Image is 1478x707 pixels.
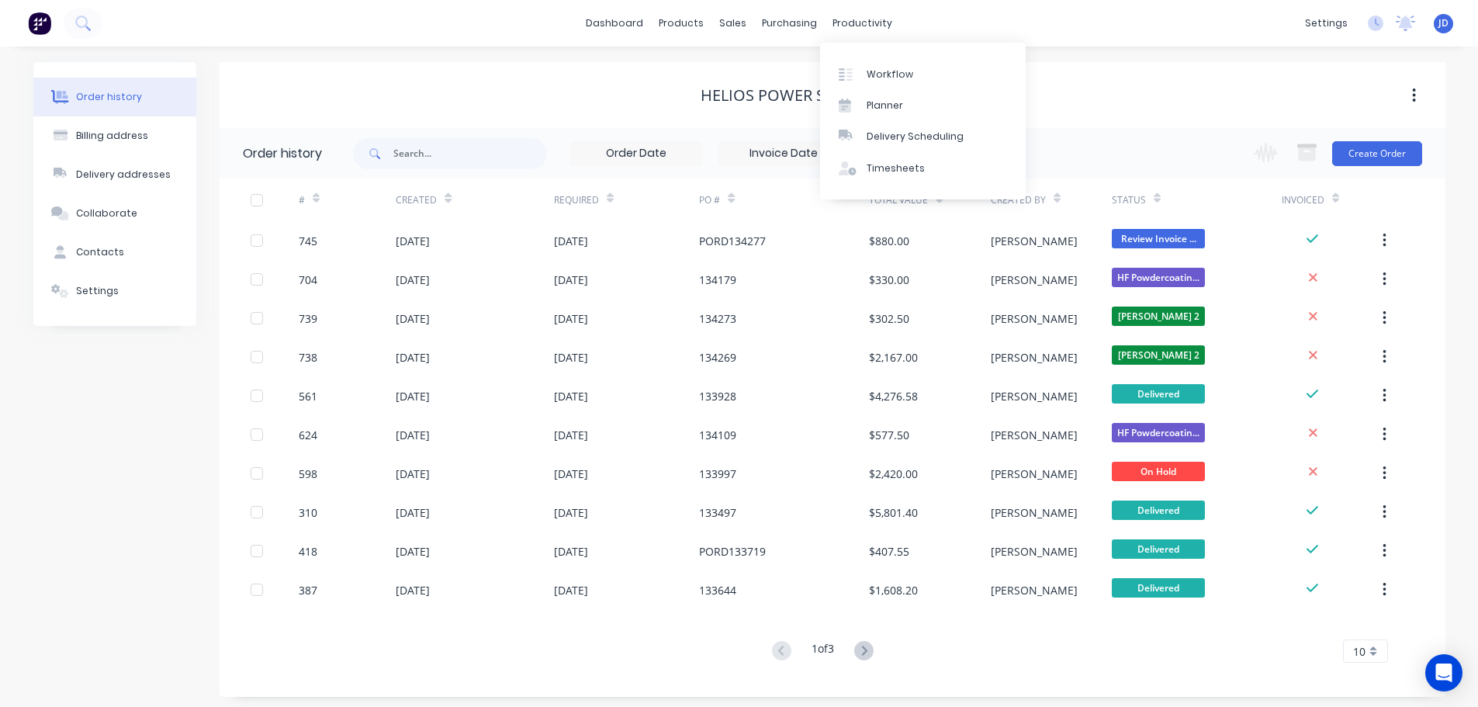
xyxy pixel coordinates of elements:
[243,144,322,163] div: Order history
[867,68,913,81] div: Workflow
[718,142,849,165] input: Invoice Date
[299,178,396,221] div: #
[991,504,1078,521] div: [PERSON_NAME]
[869,349,918,366] div: $2,167.00
[76,129,148,143] div: Billing address
[1112,193,1146,207] div: Status
[76,245,124,259] div: Contacts
[396,466,430,482] div: [DATE]
[1297,12,1355,35] div: settings
[396,272,430,288] div: [DATE]
[991,272,1078,288] div: [PERSON_NAME]
[991,178,1112,221] div: Created By
[869,543,909,560] div: $407.55
[699,543,766,560] div: PORD133719
[1282,178,1379,221] div: Invoiced
[754,12,825,35] div: purchasing
[991,427,1078,443] div: [PERSON_NAME]
[554,427,588,443] div: [DATE]
[554,310,588,327] div: [DATE]
[1425,654,1462,691] div: Open Intercom Messenger
[699,349,736,366] div: 134269
[393,138,547,169] input: Search...
[1112,307,1205,326] span: [PERSON_NAME] 2
[699,178,869,221] div: PO #
[554,178,700,221] div: Required
[554,582,588,598] div: [DATE]
[820,153,1026,184] a: Timesheets
[699,388,736,404] div: 133928
[651,12,711,35] div: products
[699,272,736,288] div: 134179
[299,504,317,521] div: 310
[820,58,1026,89] a: Workflow
[869,466,918,482] div: $2,420.00
[869,233,909,249] div: $880.00
[1112,423,1205,442] span: HF Powdercoatin...
[33,194,196,233] button: Collaborate
[33,155,196,194] button: Delivery addresses
[1112,178,1282,221] div: Status
[1112,384,1205,404] span: Delivered
[76,168,171,182] div: Delivery addresses
[28,12,51,35] img: Factory
[33,78,196,116] button: Order history
[825,12,900,35] div: productivity
[699,193,720,207] div: PO #
[396,543,430,560] div: [DATE]
[1353,643,1366,660] span: 10
[33,116,196,155] button: Billing address
[299,388,317,404] div: 561
[554,233,588,249] div: [DATE]
[396,427,430,443] div: [DATE]
[820,121,1026,152] a: Delivery Scheduling
[554,466,588,482] div: [DATE]
[867,99,903,113] div: Planner
[299,233,317,249] div: 745
[299,272,317,288] div: 704
[699,310,736,327] div: 134273
[396,349,430,366] div: [DATE]
[554,543,588,560] div: [DATE]
[1438,16,1449,30] span: JD
[299,582,317,598] div: 387
[554,504,588,521] div: [DATE]
[991,543,1078,560] div: [PERSON_NAME]
[299,543,317,560] div: 418
[33,233,196,272] button: Contacts
[33,272,196,310] button: Settings
[1112,345,1205,365] span: [PERSON_NAME] 2
[1112,539,1205,559] span: Delivered
[991,466,1078,482] div: [PERSON_NAME]
[869,310,909,327] div: $302.50
[869,272,909,288] div: $330.00
[869,427,909,443] div: $577.50
[396,233,430,249] div: [DATE]
[1112,578,1205,598] span: Delivered
[1112,229,1205,248] span: Review Invoice ...
[869,504,918,521] div: $5,801.40
[820,90,1026,121] a: Planner
[396,178,553,221] div: Created
[1112,501,1205,520] span: Delivered
[299,193,305,207] div: #
[1112,462,1205,481] span: On Hold
[869,388,918,404] div: $4,276.58
[991,582,1078,598] div: [PERSON_NAME]
[396,504,430,521] div: [DATE]
[991,349,1078,366] div: [PERSON_NAME]
[76,90,142,104] div: Order history
[554,349,588,366] div: [DATE]
[867,130,964,144] div: Delivery Scheduling
[867,161,925,175] div: Timesheets
[699,427,736,443] div: 134109
[554,272,588,288] div: [DATE]
[554,388,588,404] div: [DATE]
[812,640,834,663] div: 1 of 3
[76,284,119,298] div: Settings
[1112,268,1205,287] span: HF Powdercoatin...
[554,193,599,207] div: Required
[699,504,736,521] div: 133497
[299,466,317,482] div: 598
[869,582,918,598] div: $1,608.20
